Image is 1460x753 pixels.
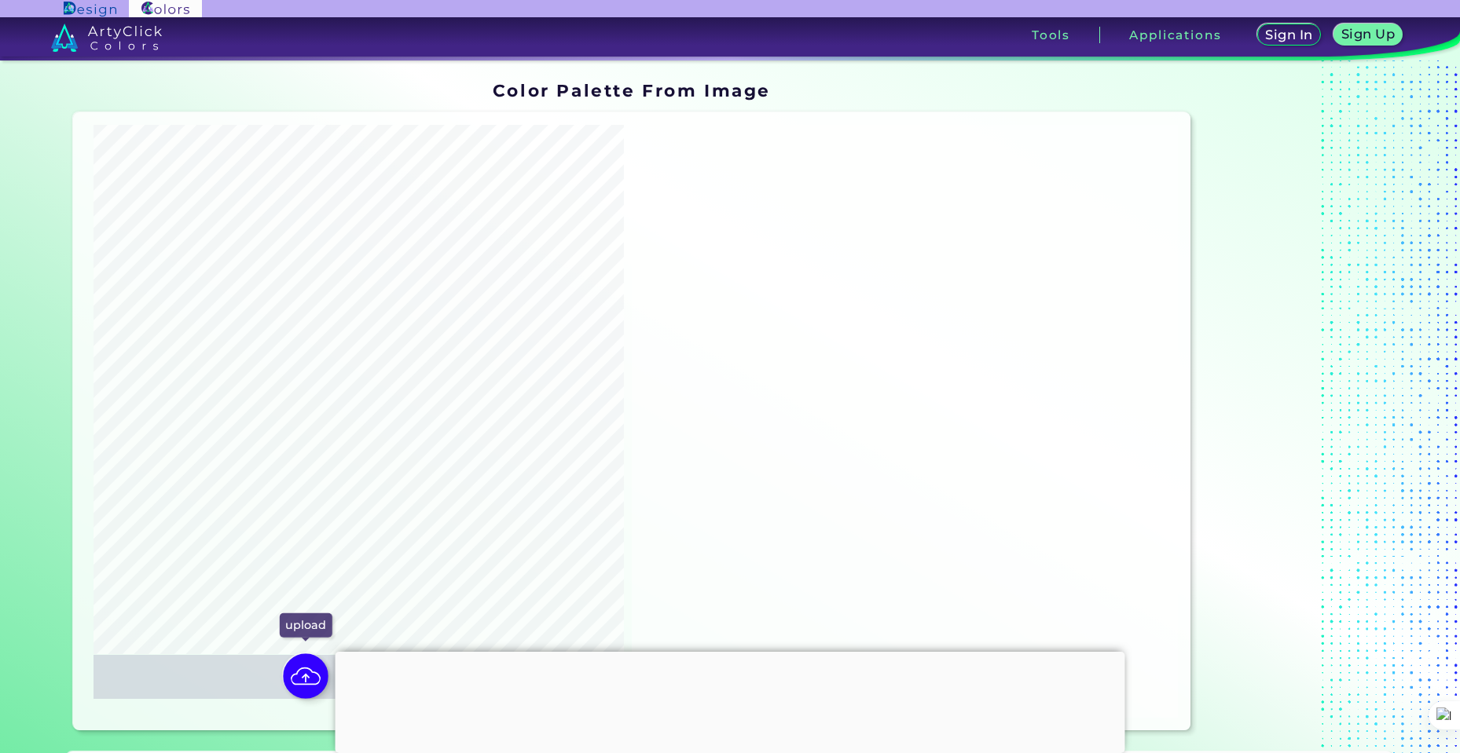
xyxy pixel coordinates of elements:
[280,613,332,637] p: upload
[1129,29,1221,41] h3: Applications
[493,79,771,102] h1: Color Palette From Image
[1344,28,1393,40] h5: Sign Up
[336,652,1125,749] iframe: Advertisement
[1260,24,1319,45] a: Sign In
[64,2,116,16] img: ArtyClick Design logo
[1197,75,1393,737] iframe: Advertisement
[1337,24,1400,45] a: Sign Up
[51,24,162,52] img: logo_artyclick_colors_white.svg
[1032,29,1070,41] h3: Tools
[283,653,328,699] img: icon picture
[1267,29,1311,41] h5: Sign In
